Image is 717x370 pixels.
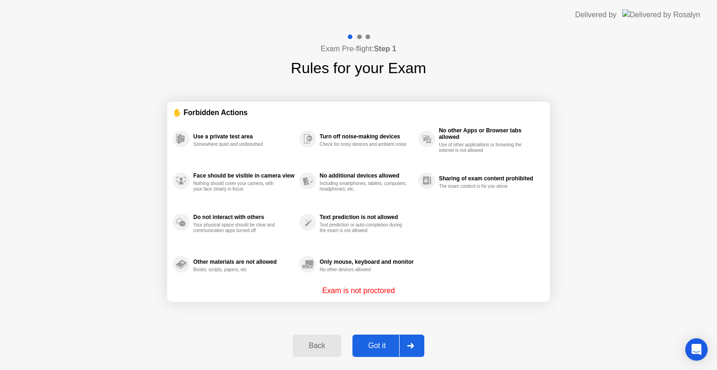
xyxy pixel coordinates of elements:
div: The exam content is for you alone [439,184,527,189]
div: Including smartphones, tablets, computers, headphones, etc. [320,181,408,192]
div: Use a private test area [193,133,295,140]
div: Text prediction or auto-completion during the exam is not allowed [320,222,408,233]
div: Somewhere quiet and undisturbed [193,142,281,147]
div: Check for noisy devices and ambient noise [320,142,408,147]
b: Step 1 [374,45,396,53]
div: Open Intercom Messenger [685,338,708,361]
div: Your physical space should be clear and communication apps turned off [193,222,281,233]
div: Back [295,342,338,350]
h1: Rules for your Exam [291,57,426,79]
img: Delivered by Rosalyn [622,9,700,20]
div: No additional devices allowed [320,172,414,179]
div: Turn off noise-making devices [320,133,414,140]
div: No other Apps or Browser tabs allowed [439,127,540,140]
div: Sharing of exam content prohibited [439,175,540,182]
div: Other materials are not allowed [193,259,295,265]
div: Text prediction is not allowed [320,214,414,220]
div: No other devices allowed [320,267,408,273]
h4: Exam Pre-flight: [321,43,396,55]
div: Only mouse, keyboard and monitor [320,259,414,265]
div: Got it [355,342,399,350]
div: Books, scripts, papers, etc [193,267,281,273]
div: Nothing should cover your camera, with your face clearly in focus [193,181,281,192]
div: ✋ Forbidden Actions [173,107,544,118]
button: Got it [352,335,424,357]
button: Back [293,335,341,357]
div: Use of other applications or browsing the internet is not allowed [439,142,527,153]
div: Face should be visible in camera view [193,172,295,179]
div: Delivered by [575,9,617,21]
p: Exam is not proctored [322,285,395,296]
div: Do not interact with others [193,214,295,220]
